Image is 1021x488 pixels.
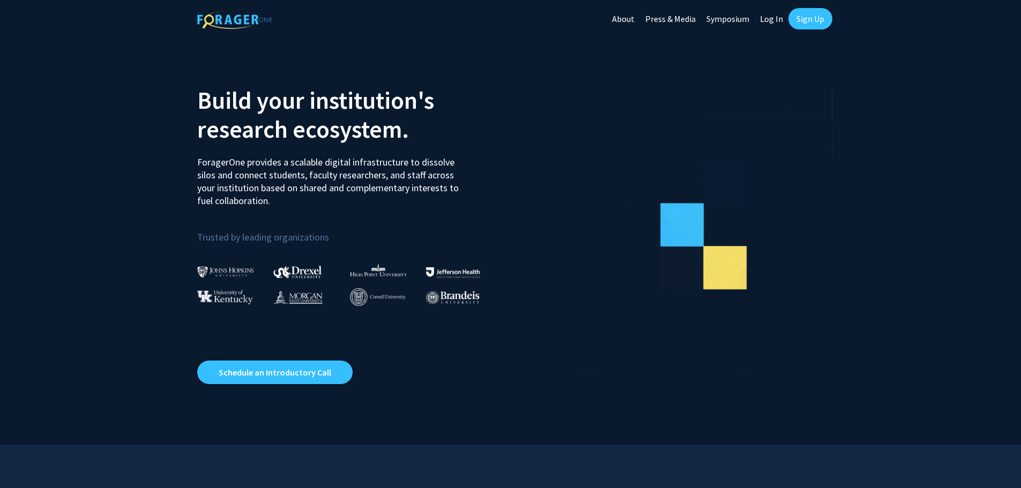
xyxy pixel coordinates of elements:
[197,266,254,277] img: Johns Hopkins University
[197,148,466,207] p: ForagerOne provides a scalable digital infrastructure to dissolve silos and connect students, fac...
[350,288,406,306] img: Cornell University
[273,266,322,278] img: Drexel University
[350,264,407,276] img: High Point University
[426,267,480,277] img: Thomas Jefferson University
[197,86,503,144] h2: Build your institution's research ecosystem.
[197,10,272,29] img: ForagerOne Logo
[197,216,503,245] p: Trusted by leading organizations
[788,8,832,29] a: Sign Up
[426,291,480,304] img: Brandeis University
[197,290,253,304] img: University of Kentucky
[975,440,1013,480] iframe: Chat
[273,290,323,304] img: Morgan State University
[197,361,353,384] a: Opens in a new tab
